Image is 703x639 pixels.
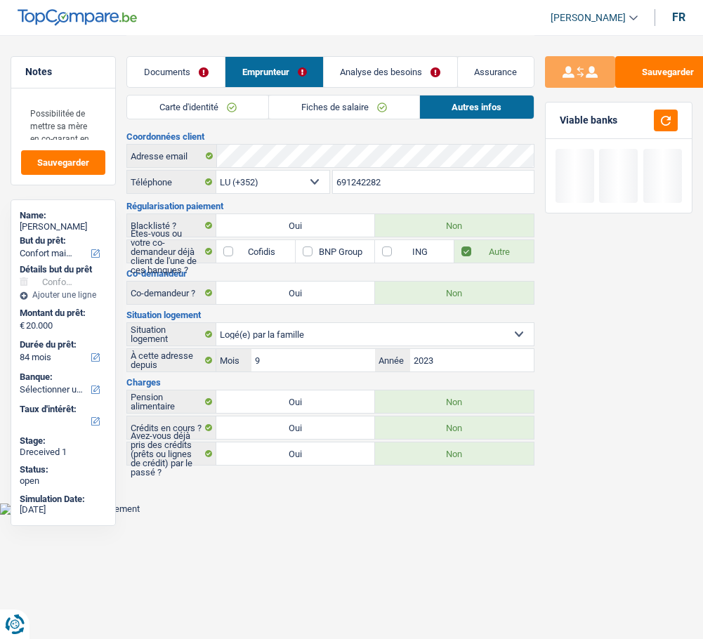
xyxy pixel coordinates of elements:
label: Oui [216,442,375,465]
div: [PERSON_NAME] [20,221,107,232]
label: Téléphone [127,171,216,193]
a: Fiches de salaire [269,95,419,119]
label: Mois [216,349,251,371]
span: [PERSON_NAME] [551,12,626,24]
label: Oui [216,282,375,304]
h3: Coordonnées client [126,132,534,141]
div: Dreceived 1 [20,447,107,458]
h3: Situation logement [126,310,534,319]
label: À cette adresse depuis [127,349,216,371]
label: Non [375,390,534,413]
label: Oui [216,390,375,413]
label: Non [375,416,534,439]
a: Analyse des besoins [324,57,457,87]
label: Situation logement [127,323,216,345]
div: open [20,475,107,487]
label: BNP Group [296,240,375,263]
a: Carte d'identité [127,95,268,119]
h3: Charges [126,378,534,387]
span: Sauvegarder [37,158,89,167]
h3: Régularisation paiement [126,202,534,211]
label: Banque: [20,371,104,383]
label: Non [375,282,534,304]
h3: Co-demandeur [126,269,534,278]
label: But du prêt: [20,235,104,246]
a: [PERSON_NAME] [539,6,638,29]
label: Pension alimentaire [127,390,216,413]
label: Oui [216,214,375,237]
div: fr [672,11,685,24]
div: Simulation Date: [20,494,107,505]
img: TopCompare Logo [18,9,137,26]
label: Taux d'intérêt: [20,404,104,415]
a: Assurance [458,57,534,87]
input: MM [251,349,375,371]
div: Détails but du prêt [20,264,107,275]
input: 242627 [333,171,533,193]
label: Autre [454,240,534,263]
a: Emprunteur [225,57,323,87]
div: Status: [20,464,107,475]
label: Année [375,349,410,371]
label: Cofidis [216,240,296,263]
label: ING [375,240,454,263]
span: € [20,320,25,331]
a: Autres infos [420,95,534,119]
label: Adresse email [127,145,216,167]
label: Non [375,442,534,465]
label: Non [375,214,534,237]
div: Viable banks [560,114,617,126]
input: AAAA [410,349,534,371]
label: Durée du prêt: [20,339,104,350]
label: Co-demandeur ? [127,282,216,304]
label: Oui [216,416,375,439]
div: Ajouter une ligne [20,290,107,300]
label: Êtes-vous ou votre co-demandeur déjà client de l'une de ces banques ? [127,240,216,263]
button: Sauvegarder [21,150,105,175]
label: Crédits en cours ? [127,416,216,439]
label: Blacklisté ? [127,214,216,237]
h5: Notes [25,66,101,78]
div: Stage: [20,435,107,447]
a: Documents [127,57,225,87]
div: Name: [20,210,107,221]
label: Avez-vous déjà pris des crédits (prêts ou lignes de crédit) par le passé ? [127,442,216,465]
div: [DATE] [20,504,107,515]
label: Montant du prêt: [20,308,104,319]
